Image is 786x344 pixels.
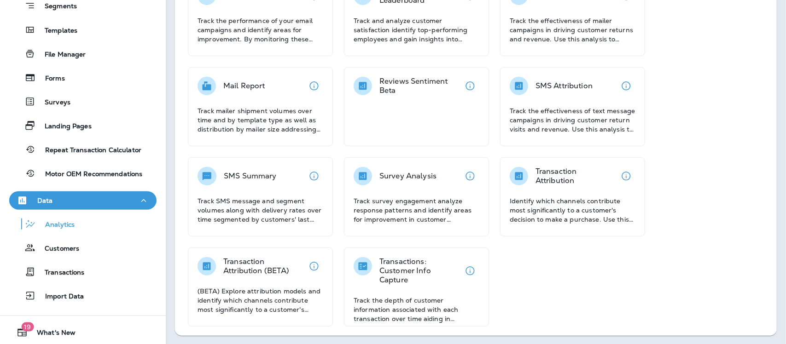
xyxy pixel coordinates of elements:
[223,257,305,275] p: Transaction Attribution (BETA)
[9,323,157,342] button: 19What's New
[21,322,34,332] span: 19
[379,257,461,285] p: Transactions: Customer Info Capture
[36,75,65,83] p: Forms
[37,197,53,204] p: Data
[223,81,265,91] p: Mail Report
[9,164,157,183] button: Motor OEM Recommendations
[9,286,157,305] button: Import Data
[305,77,323,95] button: View details
[198,16,323,44] p: Track the performance of your email campaigns and identify areas for improvement. By monitoring t...
[9,92,157,111] button: Surveys
[9,191,157,210] button: Data
[35,98,70,107] p: Surveys
[9,68,157,87] button: Forms
[35,2,77,11] p: Segments
[510,196,635,224] p: Identify which channels contribute most significantly to a customer's decision to make a purchase...
[36,170,143,179] p: Motor OEM Recommendations
[379,172,437,181] p: Survey Analysis
[305,257,323,275] button: View details
[9,116,157,135] button: Landing Pages
[36,146,141,155] p: Repeat Transaction Calculator
[35,27,77,35] p: Templates
[536,167,617,185] p: Transaction Attribution
[9,44,157,63] button: File Manager
[510,16,635,44] p: Track the effectiveness of mailer campaigns in driving customer returns and revenue. Use this ana...
[305,167,323,185] button: View details
[536,81,593,91] p: SMS Attribution
[9,262,157,281] button: Transactions
[198,196,323,224] p: Track SMS message and segment volumes along with delivery rates over time segmented by customers'...
[617,167,635,185] button: View details
[35,122,92,131] p: Landing Pages
[354,296,479,323] p: Track the depth of customer information associated with each transaction over time aiding in asse...
[198,106,323,134] p: Track mailer shipment volumes over time and by template type as well as distribution by mailer si...
[617,77,635,95] button: View details
[461,262,479,280] button: View details
[35,245,79,253] p: Customers
[9,140,157,159] button: Repeat Transaction Calculator
[9,214,157,234] button: Analytics
[35,269,85,277] p: Transactions
[35,51,86,59] p: File Manager
[36,221,75,229] p: Analytics
[224,172,277,181] p: SMS Summary
[9,20,157,40] button: Templates
[28,329,76,340] span: What's New
[379,77,461,95] p: Reviews Sentiment Beta
[461,167,479,185] button: View details
[36,292,84,301] p: Import Data
[354,16,479,44] p: Track and analyze customer satisfaction identify top-performing employees and gain insights into ...
[461,77,479,95] button: View details
[510,106,635,134] p: Track the effectiveness of text message campaigns in driving customer return visits and revenue. ...
[9,238,157,258] button: Customers
[198,287,323,314] p: (BETA) Explore attribution models and identify which channels contribute most significantly to a ...
[354,196,479,224] p: Track survey engagement analyze response patterns and identify areas for improvement in customer ...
